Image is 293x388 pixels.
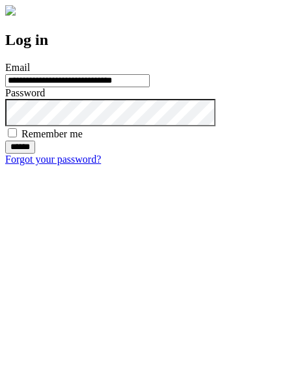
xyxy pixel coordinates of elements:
a: Forgot your password? [5,154,101,165]
label: Password [5,87,45,98]
label: Remember me [21,128,83,139]
h2: Log in [5,31,288,49]
label: Email [5,62,30,73]
img: logo-4e3dc11c47720685a147b03b5a06dd966a58ff35d612b21f08c02c0306f2b779.png [5,5,16,16]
